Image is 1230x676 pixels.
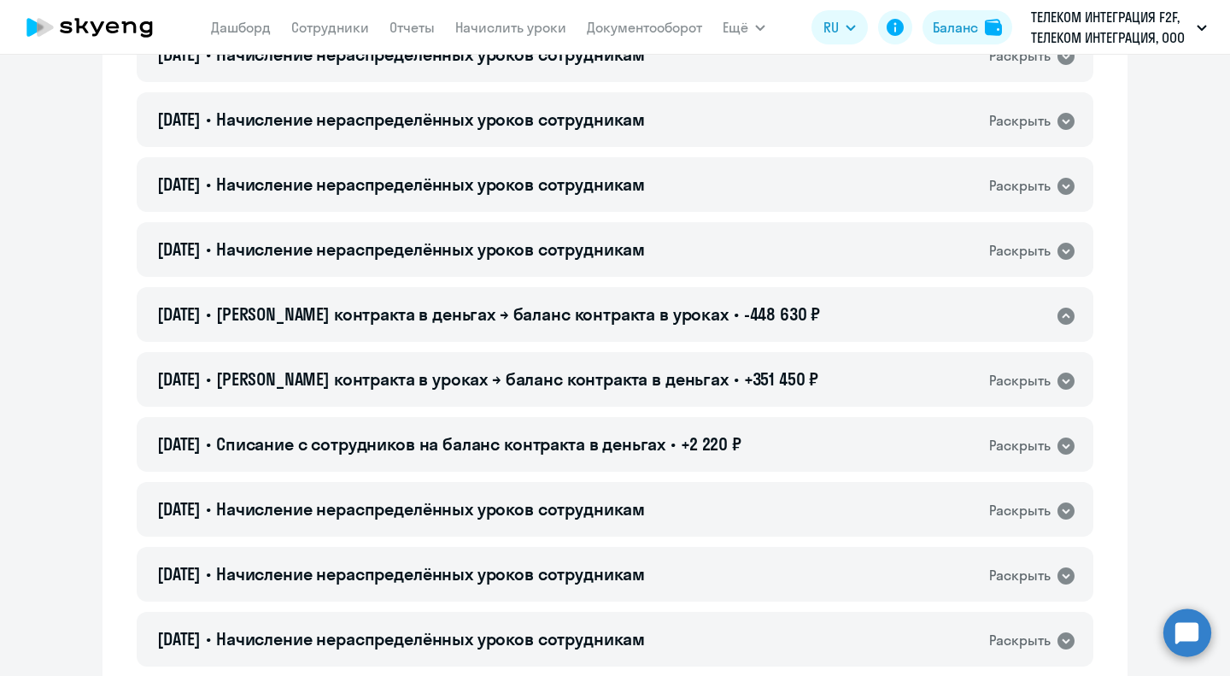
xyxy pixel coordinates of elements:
[157,628,201,650] span: [DATE]
[216,238,645,260] span: Начисление нераспределённых уроков сотрудникам
[206,433,211,455] span: •
[206,498,211,520] span: •
[216,173,645,195] span: Начисление нераспределённых уроков сотрудникам
[206,628,211,650] span: •
[216,563,645,585] span: Начисление нераспределённых уроков сотрудникам
[989,240,1051,262] div: Раскрыть
[157,433,201,455] span: [DATE]
[157,303,201,325] span: [DATE]
[157,498,201,520] span: [DATE]
[823,17,839,38] span: RU
[206,368,211,390] span: •
[206,563,211,585] span: •
[922,10,1012,44] button: Балансbalance
[989,565,1051,586] div: Раскрыть
[989,370,1051,391] div: Раскрыть
[216,628,645,650] span: Начисление нераспределённых уроков сотрудникам
[744,368,819,390] span: +351 450 ₽
[157,109,201,130] span: [DATE]
[989,175,1051,197] div: Раскрыть
[811,10,868,44] button: RU
[989,630,1051,651] div: Раскрыть
[206,303,211,325] span: •
[157,173,201,195] span: [DATE]
[587,19,702,36] a: Документооборот
[734,303,739,325] span: •
[734,368,739,390] span: •
[216,498,645,520] span: Начисление нераспределённых уроков сотрудникам
[933,17,978,38] div: Баланс
[723,10,765,44] button: Ещё
[989,110,1051,132] div: Раскрыть
[216,368,729,390] span: [PERSON_NAME] контракта в уроках → баланс контракта в деньгах
[211,19,271,36] a: Дашборд
[216,433,665,455] span: Списание с сотрудников на баланс контракта в деньгах
[291,19,369,36] a: Сотрудники
[206,109,211,130] span: •
[989,500,1051,521] div: Раскрыть
[157,238,201,260] span: [DATE]
[216,303,729,325] span: [PERSON_NAME] контракта в деньгах → баланс контракта в уроках
[744,303,821,325] span: -448 630 ₽
[671,433,676,455] span: •
[1022,7,1215,48] button: ТЕЛЕКОМ ИНТЕГРАЦИЯ F2F, ТЕЛЕКОМ ИНТЕГРАЦИЯ, ООО
[216,109,645,130] span: Начисление нераспределённых уроков сотрудникам
[723,17,748,38] span: Ещё
[157,368,201,390] span: [DATE]
[455,19,566,36] a: Начислить уроки
[985,19,1002,36] img: balance
[989,45,1051,67] div: Раскрыть
[1031,7,1190,48] p: ТЕЛЕКОМ ИНТЕГРАЦИЯ F2F, ТЕЛЕКОМ ИНТЕГРАЦИЯ, ООО
[389,19,435,36] a: Отчеты
[681,433,741,455] span: +2 220 ₽
[206,173,211,195] span: •
[206,238,211,260] span: •
[157,563,201,585] span: [DATE]
[989,435,1051,456] div: Раскрыть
